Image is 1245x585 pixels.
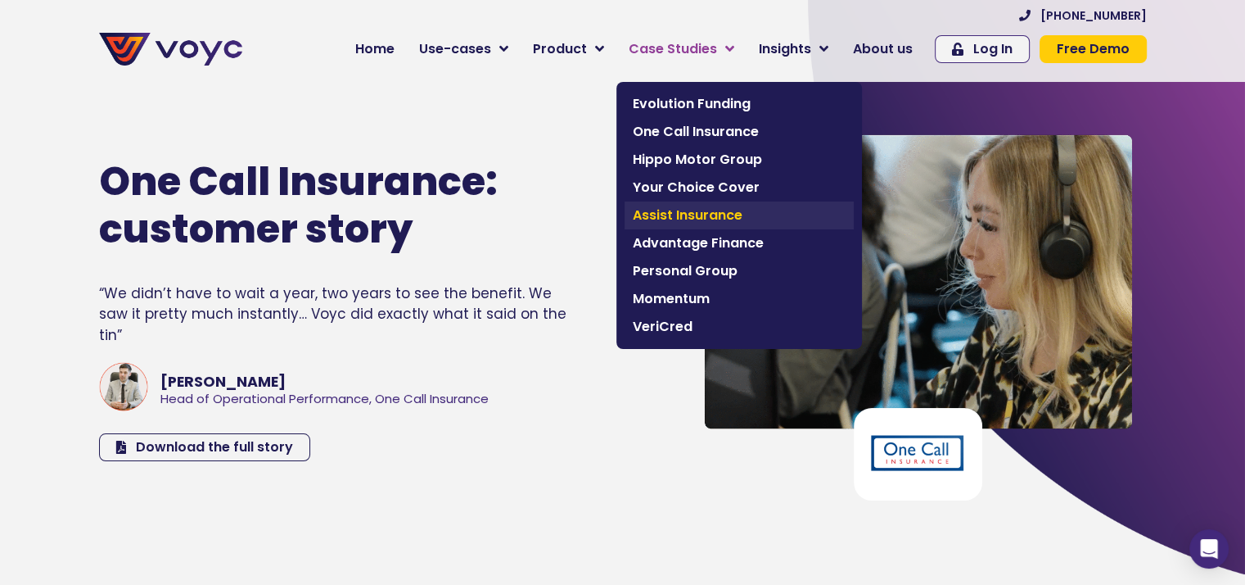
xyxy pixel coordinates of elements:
a: Product [521,33,616,66]
a: VeriCred [625,313,854,341]
a: Log In [935,35,1030,63]
a: Advantage Finance [625,229,854,257]
a: Momentum [625,285,854,313]
span: About us [853,39,913,59]
a: Insights [747,33,841,66]
span: [PHONE_NUMBER] [1040,10,1147,21]
div: [PERSON_NAME] [160,371,489,392]
a: Use-cases [407,33,521,66]
img: voyc-full-logo [99,33,242,66]
span: Insights [759,39,811,59]
a: Case Studies [616,33,747,66]
a: Evolution Funding [625,90,854,118]
span: Evolution Funding [633,94,846,114]
span: VeriCred [633,317,846,337]
span: Personal Group [633,261,846,281]
span: Assist Insurance [633,206,846,225]
div: “We didn’t have to wait a year, two years to see the benefit. We saw it pretty much instantly… Vo... [99,283,567,347]
span: Home [355,39,395,59]
a: Assist Insurance [625,202,854,229]
span: One Call Insurance [633,122,846,142]
div: Head of Operational Performance, One Call Insurance [160,393,489,406]
span: Download the full story [136,441,293,454]
span: Product [533,39,587,59]
span: Case Studies [629,39,717,59]
span: Advantage Finance [633,234,846,253]
a: Personal Group [625,257,854,285]
span: Hippo Motor Group [633,150,846,170]
a: Your Choice Cover [625,174,854,202]
h1: One Call Insurance: customer story [99,158,539,252]
a: One Call Insurance [625,118,854,146]
div: Open Intercom Messenger [1189,529,1229,569]
a: About us [841,33,925,66]
a: [PHONE_NUMBER] [1019,10,1147,21]
a: Home [343,33,407,66]
a: Free Demo [1040,35,1147,63]
a: Download the full story [99,433,310,461]
span: Momentum [633,289,846,309]
span: Use-cases [419,39,491,59]
span: Free Demo [1057,43,1130,56]
span: Your Choice Cover [633,178,846,197]
a: Hippo Motor Group [625,146,854,174]
span: Log In [973,43,1013,56]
